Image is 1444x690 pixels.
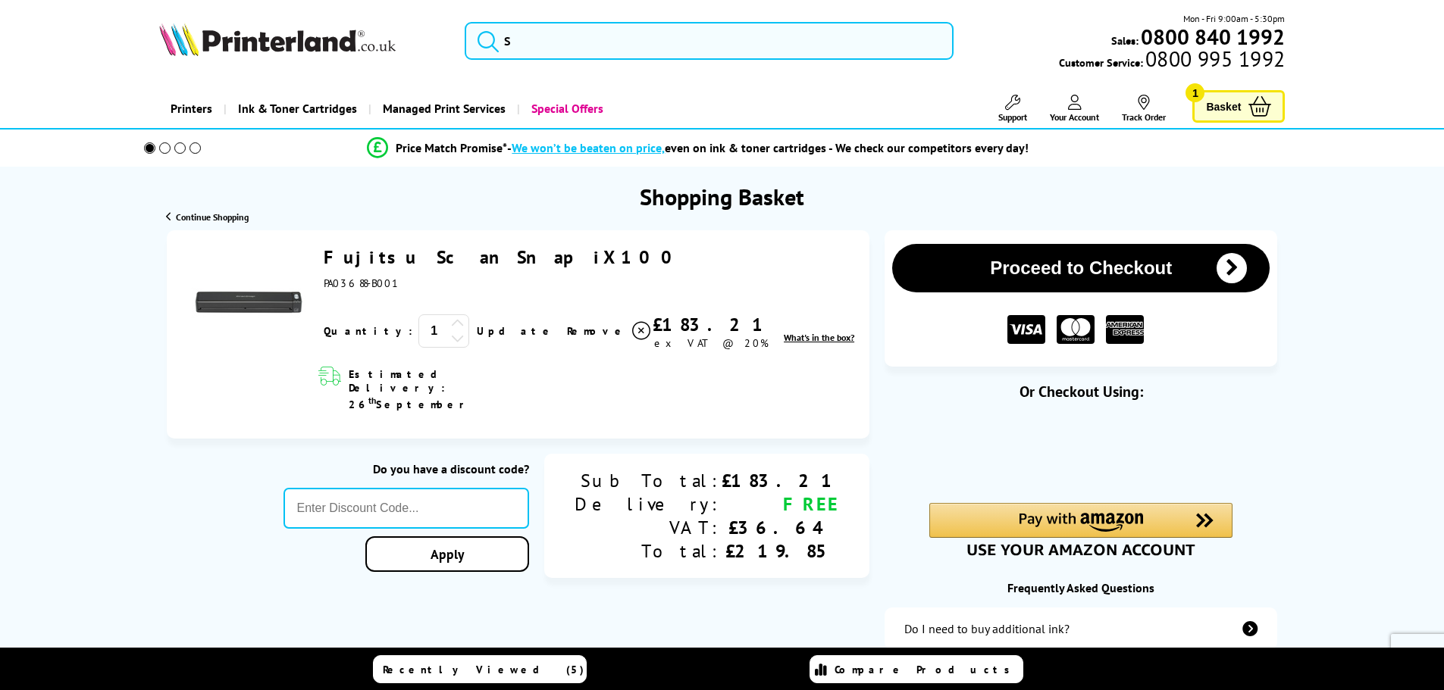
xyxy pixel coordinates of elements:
span: Basket [1206,96,1241,117]
a: Track Order [1122,95,1166,123]
div: FREE [722,492,839,516]
img: VISA [1007,315,1045,345]
span: Mon - Fri 9:00am - 5:30pm [1183,11,1285,26]
a: Your Account [1050,95,1099,123]
a: lnk_inthebox [784,332,854,343]
span: Recently Viewed (5) [383,663,584,676]
div: Sub Total: [575,469,722,492]
iframe: PayPal [929,426,1233,477]
span: Quantity: [324,324,412,338]
span: Support [998,111,1027,123]
h1: Shopping Basket [640,182,804,211]
b: 0800 840 1992 [1141,23,1285,51]
img: American Express [1106,315,1144,345]
div: £183.21 [653,313,770,336]
div: Do I need to buy additional ink? [904,621,1070,636]
div: - even on ink & toner cartridges - We check our competitors every day! [507,140,1029,155]
span: Continue Shopping [176,211,249,223]
span: Remove [567,324,627,338]
a: Recently Viewed (5) [373,655,587,683]
span: Customer Service: [1059,52,1285,70]
a: Compare Products [810,655,1023,683]
span: Price Match Promise* [396,140,507,155]
span: Your Account [1050,111,1099,123]
a: Delete item from your basket [567,320,653,342]
a: Special Offers [517,89,615,128]
span: Ink & Toner Cartridges [238,89,357,128]
a: Update [477,324,555,338]
a: Basket 1 [1192,90,1285,123]
img: Fujitsu ScanSnap iX100 [192,245,305,359]
span: We won’t be beaten on price, [512,140,665,155]
input: Enter Discount Code... [283,488,530,529]
a: Managed Print Services [368,89,517,128]
div: £36.64 [722,516,839,539]
a: Printerland Logo [159,23,446,59]
span: Compare Products [835,663,1018,676]
span: 0800 995 1992 [1143,52,1285,66]
span: ex VAT @ 20% [654,336,769,350]
div: Or Checkout Using: [885,382,1277,401]
a: Fujitsu ScanSnap iX100 [324,245,683,269]
a: Continue Shopping [166,211,249,223]
a: additional-ink [885,607,1277,650]
a: 0800 840 1992 [1139,30,1285,44]
a: Support [998,95,1027,123]
div: £219.85 [722,539,839,563]
img: Printerland Logo [159,23,396,56]
button: Proceed to Checkout [892,244,1270,292]
input: S [465,22,954,60]
div: Do you have a discount code? [283,461,530,476]
li: modal_Promise [124,135,1273,161]
sup: th [368,395,376,406]
span: Estimated Delivery: 26 September [349,367,536,411]
div: £183.21 [722,469,839,492]
div: VAT: [575,516,722,539]
a: Apply [365,536,529,572]
span: What's in the box? [784,332,854,343]
span: 1 [1186,83,1204,102]
a: Ink & Toner Cartridges [224,89,368,128]
div: Frequently Asked Questions [885,580,1277,595]
div: Total: [575,539,722,563]
span: PA03688-B001 [324,276,399,290]
div: Delivery: [575,492,722,516]
a: Printers [159,89,224,128]
img: MASTER CARD [1057,315,1095,345]
div: Amazon Pay - Use your Amazon account [929,503,1233,556]
span: Sales: [1111,33,1139,48]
